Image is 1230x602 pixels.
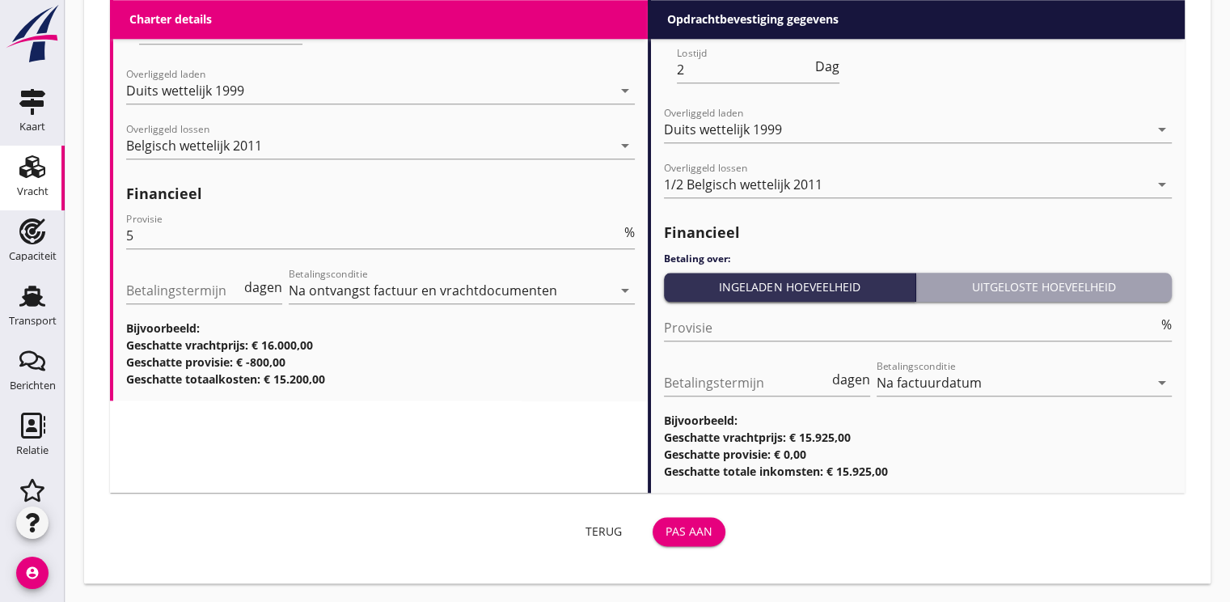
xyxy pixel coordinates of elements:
[664,315,1159,341] input: Provisie
[126,183,635,205] h2: Financieel
[821,23,872,39] label: Conditie
[664,177,822,192] div: 1/2 Belgisch wettelijk 2011
[126,320,635,337] h3: Bijvoorbeeld:
[1158,318,1172,331] div: %
[615,81,635,100] i: arrow_drop_down
[877,375,982,390] div: Na factuurdatum
[1152,120,1172,139] i: arrow_drop_down
[1152,373,1172,392] i: arrow_drop_down
[670,278,910,295] div: Ingeladen hoeveelheid
[126,278,241,303] input: Betalingstermijn
[664,23,708,39] strong: Lossen
[126,337,635,354] h3: Geschatte vrachtprijs: € 16.000,00
[664,370,830,396] input: Betalingstermijn
[615,281,635,300] i: arrow_drop_down
[916,273,1172,302] button: Uitgeloste hoeveelheid
[9,316,57,326] div: Transport
[289,283,557,298] div: Na ontvangst factuur en vrachtdocumenten
[911,23,992,39] label: Garantie leeg
[621,226,635,239] div: %
[664,252,1173,266] h4: Betaling over:
[3,4,61,64] img: logo-small.a267ee39.svg
[677,57,813,83] input: Lostijd
[664,429,1173,446] h3: Geschatte vrachtprijs: € 15.925,00
[581,523,627,540] div: Terug
[126,223,621,248] input: Provisie
[126,83,244,98] div: Duits wettelijk 1999
[126,138,262,153] div: Belgisch wettelijk 2011
[126,371,635,388] h3: Geschatte totaalkosten: € 15.200,00
[16,557,49,589] i: account_circle
[664,222,1173,244] h2: Financieel
[16,445,49,456] div: Relatie
[10,380,56,391] div: Berichten
[664,273,917,302] button: Ingeladen hoeveelheid
[664,463,1173,480] h3: Geschatte totale inkomsten: € 15.925,00
[279,21,302,34] span: Uur
[815,60,839,73] span: Dag
[139,18,276,44] input: Lostijd
[653,517,725,546] button: Pas aan
[615,136,635,155] i: arrow_drop_down
[664,122,782,137] div: Duits wettelijk 1999
[760,23,782,39] label: Tijd
[9,251,57,261] div: Capaciteit
[126,354,635,371] h3: Geschatte provisie: € -800,00
[923,278,1165,295] div: Uitgeloste hoeveelheid
[664,412,1173,429] h3: Bijvoorbeeld:
[829,373,870,386] div: dagen
[664,446,1173,463] h3: Geschatte provisie: € 0,00
[241,281,282,294] div: dagen
[666,523,712,540] div: Pas aan
[17,186,49,197] div: Vracht
[1152,175,1172,194] i: arrow_drop_down
[19,121,45,132] div: Kaart
[569,517,640,546] button: Terug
